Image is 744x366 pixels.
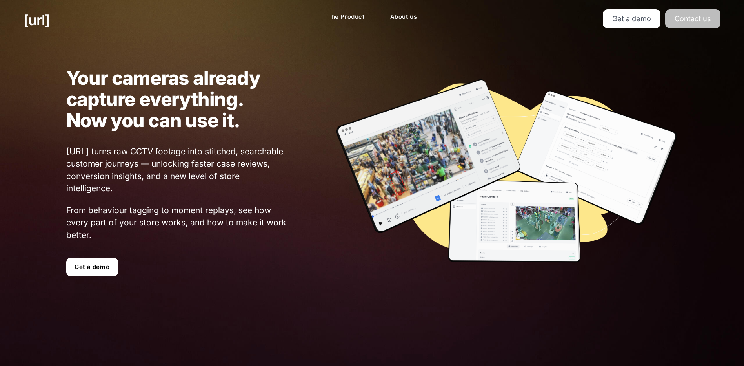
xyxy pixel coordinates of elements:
a: [URL] [24,9,49,31]
a: About us [384,9,424,25]
h1: Your cameras already capture everything. Now you can use it. [66,68,287,131]
a: Get a demo [66,258,118,276]
span: [URL] turns raw CCTV footage into stitched, searchable customer journeys — unlocking faster case ... [66,145,287,195]
span: From behaviour tagging to moment replays, see how every part of your store works, and how to make... [66,204,287,242]
a: Get a demo [603,9,660,28]
a: The Product [321,9,371,25]
a: Contact us [665,9,720,28]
